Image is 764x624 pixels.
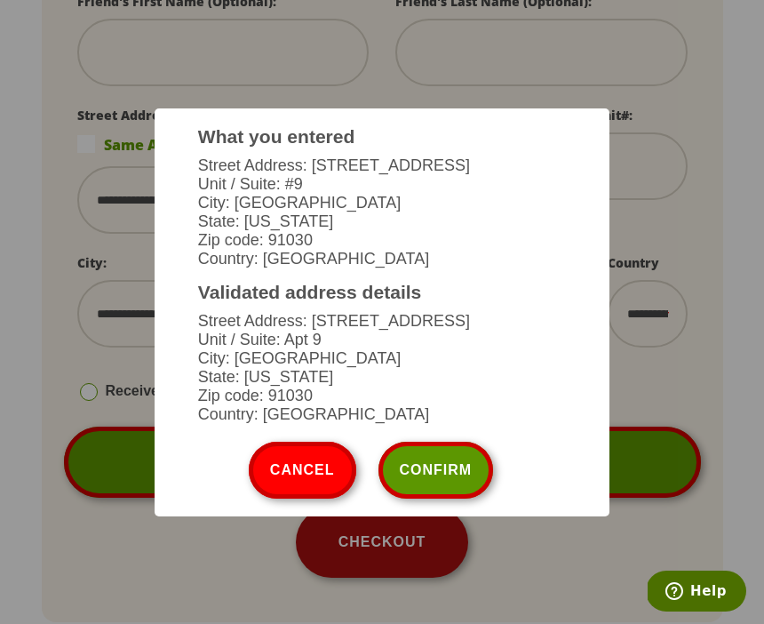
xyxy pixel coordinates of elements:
[198,250,566,268] li: Country: [GEOGRAPHIC_DATA]
[198,231,566,250] li: Zip code: 91030
[648,571,746,615] iframe: Opens a widget where you can find more information
[198,405,566,424] li: Country: [GEOGRAPHIC_DATA]
[198,194,566,212] li: City: [GEOGRAPHIC_DATA]
[198,331,566,349] li: Unit / Suite: Apt 9
[198,212,566,231] li: State: [US_STATE]
[198,175,566,194] li: Unit / Suite: #9
[198,387,566,405] li: Zip code: 91030
[198,312,566,331] li: Street Address: [STREET_ADDRESS]
[198,349,566,368] li: City: [GEOGRAPHIC_DATA]
[198,126,566,148] h3: What you entered
[198,368,566,387] li: State: [US_STATE]
[198,282,566,303] h3: Validated address details
[249,442,356,499] button: Cancel
[378,442,494,499] button: Confirm
[198,156,566,175] li: Street Address: [STREET_ADDRESS]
